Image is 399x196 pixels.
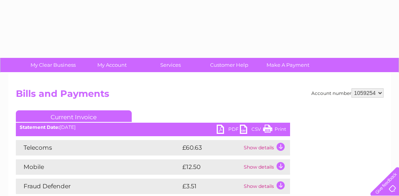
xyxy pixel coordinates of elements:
[80,58,144,72] a: My Account
[242,140,290,155] td: Show details
[20,124,59,130] b: Statement Date:
[242,159,290,175] td: Show details
[197,58,261,72] a: Customer Help
[16,110,132,122] a: Current Invoice
[180,159,242,175] td: £12.50
[180,140,242,155] td: £60.63
[16,88,384,103] h2: Bills and Payments
[180,179,242,194] td: £3.51
[311,88,384,98] div: Account number
[217,125,240,136] a: PDF
[139,58,202,72] a: Services
[242,179,290,194] td: Show details
[16,159,180,175] td: Mobile
[16,179,180,194] td: Fraud Defender
[16,125,290,130] div: [DATE]
[16,140,180,155] td: Telecoms
[21,58,85,72] a: My Clear Business
[263,125,286,136] a: Print
[240,125,263,136] a: CSV
[256,58,320,72] a: Make A Payment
